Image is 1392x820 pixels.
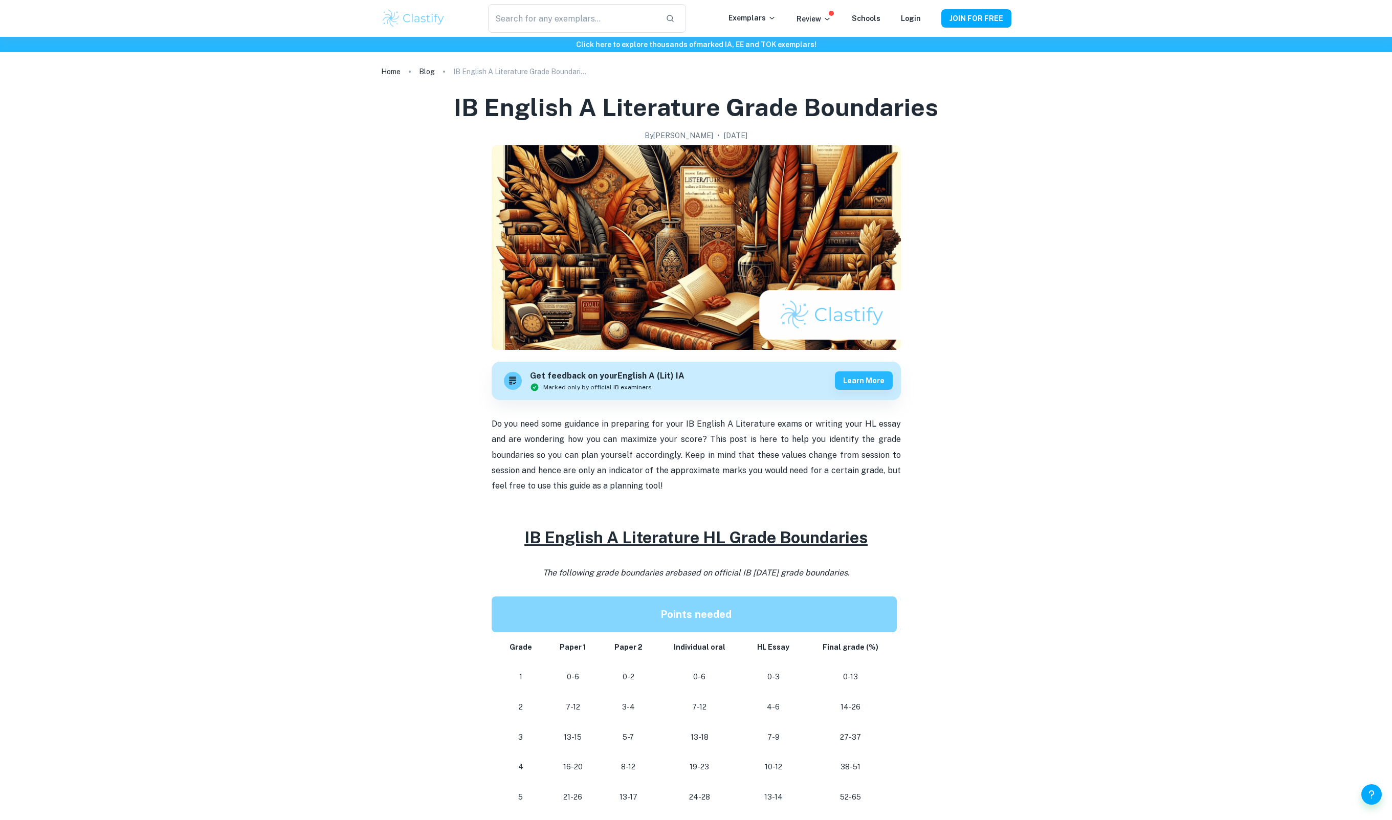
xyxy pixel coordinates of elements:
p: 24-28 [665,790,734,804]
p: 4 [504,760,538,774]
p: 3 [504,730,538,744]
p: 13-15 [554,730,592,744]
p: 7-9 [751,730,796,744]
a: Get feedback on yourEnglish A (Lit) IAMarked only by official IB examinersLearn more [492,362,901,400]
p: Exemplars [728,12,776,24]
p: 19-23 [665,760,734,774]
p: 52-65 [812,790,889,804]
p: 4-6 [751,700,796,714]
strong: HL Essay [757,643,789,651]
h2: By [PERSON_NAME] [645,130,713,141]
p: • [717,130,720,141]
a: Login [901,14,921,23]
h2: [DATE] [724,130,747,141]
input: Search for any exemplars... [488,4,657,33]
span: Marked only by official IB examiners [543,383,652,392]
span: based on official IB [DATE] grade boundaries. [677,568,850,578]
p: 1 [504,670,538,684]
p: 16-20 [554,760,592,774]
img: IB English A Literature Grade Boundaries cover image [492,145,901,350]
p: 0-6 [665,670,734,684]
p: 5-7 [608,730,648,744]
p: Review [797,13,831,25]
p: 7-12 [554,700,592,714]
button: JOIN FOR FREE [941,9,1011,28]
a: Blog [419,64,435,79]
a: Home [381,64,401,79]
p: 8-12 [608,760,648,774]
p: 0-6 [554,670,592,684]
button: Learn more [835,371,893,390]
p: 13-18 [665,730,734,744]
p: 7-12 [665,700,734,714]
p: 38-51 [812,760,889,774]
h6: Get feedback on your English A (Lit) IA [530,370,684,383]
p: 27-37 [812,730,889,744]
p: 21-26 [554,790,592,804]
strong: Points needed [660,608,732,620]
p: 10-12 [751,760,796,774]
a: Schools [852,14,880,23]
h1: IB English A Literature Grade Boundaries [454,91,938,124]
button: Help and Feedback [1361,784,1382,805]
p: 0-3 [751,670,796,684]
img: Clastify logo [381,8,446,29]
p: 5 [504,790,538,804]
span: our score [665,434,702,444]
p: 14-26 [812,700,889,714]
strong: Paper 2 [614,643,643,651]
i: The following grade boundaries are [543,568,850,578]
strong: Grade [510,643,532,651]
p: 0-13 [812,670,889,684]
p: IB English A Literature Grade Boundaries [453,66,586,77]
strong: Paper 1 [560,643,586,651]
p: 2 [504,700,538,714]
p: Do you need some guidance in preparing for your IB English A Literature exams or writing your HL ... [492,416,901,494]
p: 13-17 [608,790,648,804]
strong: Individual oral [674,643,725,651]
strong: Final grade (%) [823,643,878,651]
p: 3-4 [608,700,648,714]
p: 13-14 [751,790,796,804]
p: 0-2 [608,670,648,684]
u: IB English A Literature HL Grade Boundaries [524,528,868,547]
h6: Click here to explore thousands of marked IA, EE and TOK exemplars ! [2,39,1390,50]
